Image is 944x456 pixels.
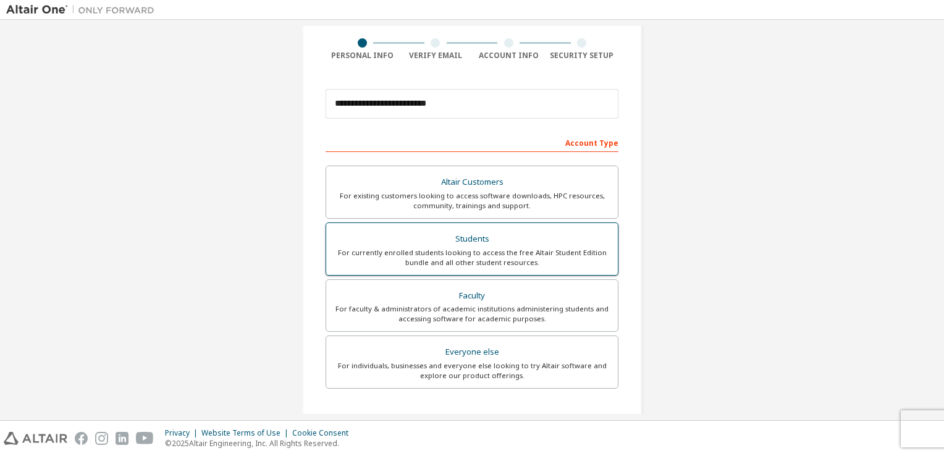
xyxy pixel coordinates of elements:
div: For faculty & administrators of academic institutions administering students and accessing softwa... [334,304,610,324]
div: Cookie Consent [292,428,356,438]
div: Personal Info [326,51,399,61]
div: Privacy [165,428,201,438]
div: For individuals, businesses and everyone else looking to try Altair software and explore our prod... [334,361,610,381]
img: altair_logo.svg [4,432,67,445]
div: Your Profile [326,407,618,427]
div: Verify Email [399,51,473,61]
div: Account Info [472,51,546,61]
div: Faculty [334,287,610,305]
img: linkedin.svg [116,432,129,445]
p: © 2025 Altair Engineering, Inc. All Rights Reserved. [165,438,356,449]
div: Altair Customers [334,174,610,191]
img: youtube.svg [136,432,154,445]
div: Website Terms of Use [201,428,292,438]
img: instagram.svg [95,432,108,445]
div: Everyone else [334,344,610,361]
div: Security Setup [546,51,619,61]
div: For existing customers looking to access software downloads, HPC resources, community, trainings ... [334,191,610,211]
div: Account Type [326,132,618,152]
img: facebook.svg [75,432,88,445]
div: For currently enrolled students looking to access the free Altair Student Edition bundle and all ... [334,248,610,268]
div: Students [334,230,610,248]
img: Altair One [6,4,161,16]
